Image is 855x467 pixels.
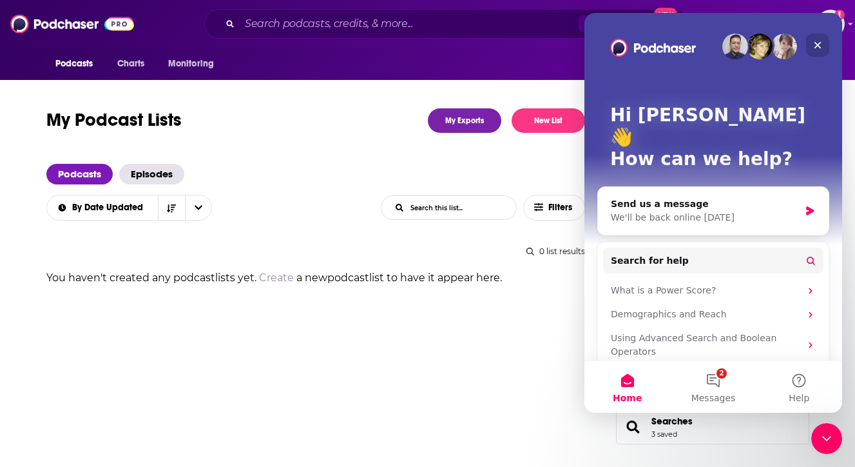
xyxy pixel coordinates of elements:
[109,52,153,76] a: Charts
[159,52,231,76] button: open menu
[651,430,677,439] a: 3 saved
[46,195,212,221] h2: Choose List sort
[654,8,677,20] span: New
[428,108,501,133] a: My Exports
[651,415,693,427] a: Searches
[46,52,110,76] button: open menu
[240,14,579,34] input: Search podcasts, credits, & more...
[117,55,145,73] span: Charts
[579,15,602,32] span: ⌘ K
[72,203,148,212] span: By Date Updated
[119,164,184,184] a: Episodes
[834,10,845,20] svg: Add a profile image
[55,55,93,73] span: Podcasts
[46,203,158,212] button: open menu
[816,10,845,38] span: Logged in as vickers
[811,423,842,454] iframe: Intercom live chat
[46,246,585,256] div: 0 list results
[620,418,646,436] a: Searches
[46,108,182,133] h1: My Podcast Lists
[548,203,574,212] span: Filters
[816,10,845,38] img: User Profile
[512,108,585,133] button: New List
[10,12,134,36] img: Podchaser - Follow, Share and Rate Podcasts
[259,272,294,284] a: Create
[616,410,809,444] span: Searches
[168,55,214,73] span: Monitoring
[523,195,585,221] button: Filters
[584,13,842,413] iframe: Intercom live chat
[204,9,689,39] div: Search podcasts, credits, & more...
[816,10,845,38] button: Show profile menu
[46,164,113,184] a: Podcasts
[185,195,212,220] button: open menu
[46,272,502,284] span: You haven't created any podcast lists yet. a new podcast list to have it appear here.
[158,195,185,220] button: Sort Direction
